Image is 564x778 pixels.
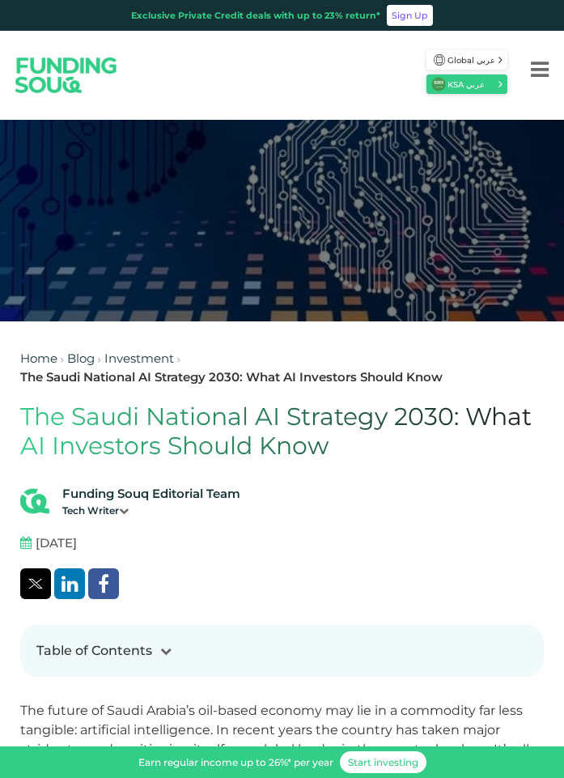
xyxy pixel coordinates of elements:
a: Start investing [340,751,426,773]
a: Investment [104,351,174,366]
button: Menu [515,37,564,102]
img: SA Flag [434,54,445,66]
img: SA Flag [431,77,446,91]
img: twitter [28,579,43,589]
a: Home [20,351,57,366]
div: The Saudi National AI Strategy 2030: What AI Investors Should Know [20,368,443,387]
div: Exclusive Private Credit deals with up to 23% return* [131,9,380,23]
h1: The Saudi National AI Strategy 2030: What AI Investors Should Know [20,402,544,461]
div: Funding Souq Editorial Team [62,485,240,504]
span: Global عربي [447,54,497,66]
span: The future of Saudi Arabia’s oil-based economy may lie in a commodity far less tangible: artifici... [20,703,529,776]
a: Blog [67,351,95,366]
span: [DATE] [36,534,77,553]
img: Blog Author [20,487,49,516]
div: Earn regular income up to 26%* per year [138,755,333,770]
div: Tech Writer [62,504,240,518]
div: Table of Contents [36,641,152,661]
span: KSA عربي [447,79,497,91]
a: Sign Up [387,5,433,26]
img: Logo [2,42,130,108]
